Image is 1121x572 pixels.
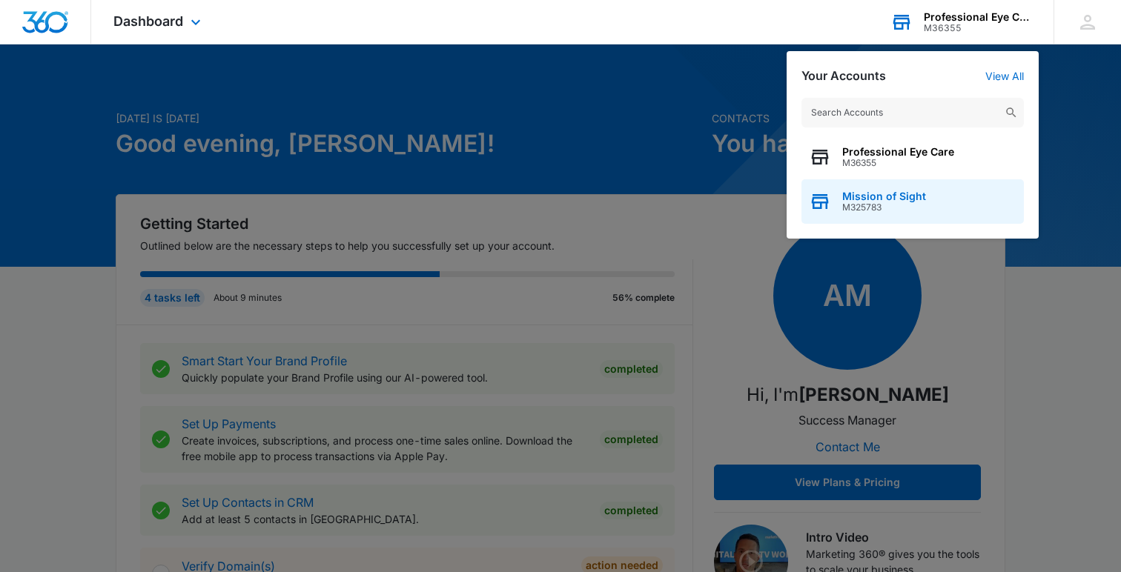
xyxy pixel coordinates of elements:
[842,146,954,158] span: Professional Eye Care
[801,179,1024,224] button: Mission of SightM325783
[842,202,926,213] span: M325783
[985,70,1024,82] a: View All
[924,23,1032,33] div: account id
[801,98,1024,127] input: Search Accounts
[842,190,926,202] span: Mission of Sight
[842,158,954,168] span: M36355
[801,69,886,83] h2: Your Accounts
[113,13,183,29] span: Dashboard
[801,135,1024,179] button: Professional Eye CareM36355
[924,11,1032,23] div: account name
